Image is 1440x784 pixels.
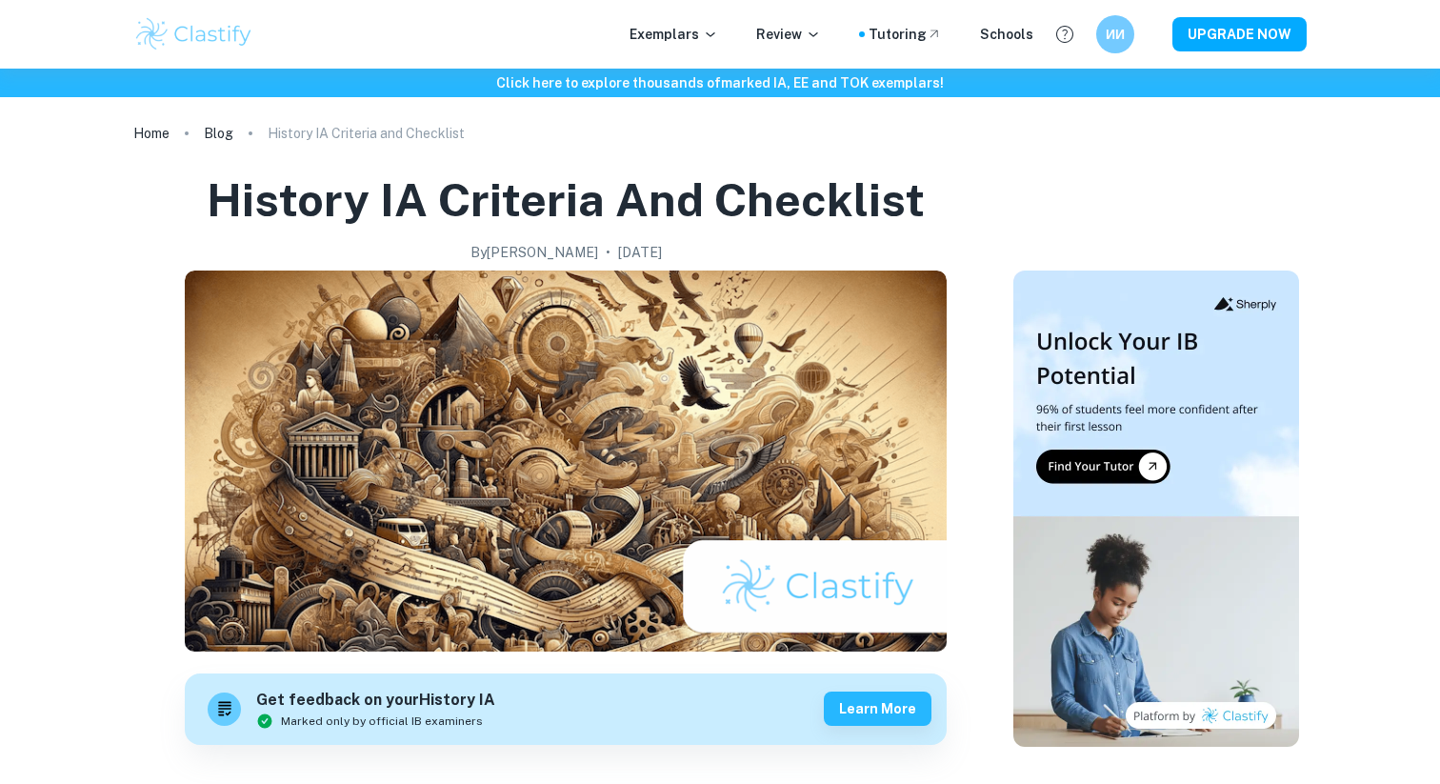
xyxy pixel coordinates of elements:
[1013,271,1299,747] img: Thumbnail
[869,24,942,45] a: Tutoring
[630,24,718,45] p: Exemplars
[618,242,662,263] h2: [DATE]
[1049,18,1081,50] button: Help and Feedback
[756,24,821,45] p: Review
[204,120,233,147] a: Blog
[281,713,483,730] span: Marked only by official IB examiners
[824,692,931,726] button: Learn more
[133,15,254,53] img: Clastify logo
[207,170,925,231] h1: History IA Criteria and Checklist
[1096,15,1134,53] button: ИИ
[185,271,947,652] img: History IA Criteria and Checklist cover image
[256,689,495,713] h6: Get feedback on your History IA
[4,72,1436,93] h6: Click here to explore thousands of marked IA, EE and TOK exemplars !
[133,120,170,147] a: Home
[470,242,598,263] h2: By [PERSON_NAME]
[980,24,1033,45] a: Schools
[1172,17,1307,51] button: UPGRADE NOW
[606,242,610,263] p: •
[185,673,947,745] a: Get feedback on yourHistory IAMarked only by official IB examinersLearn more
[268,123,465,144] p: History IA Criteria and Checklist
[1105,24,1127,45] h6: ИИ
